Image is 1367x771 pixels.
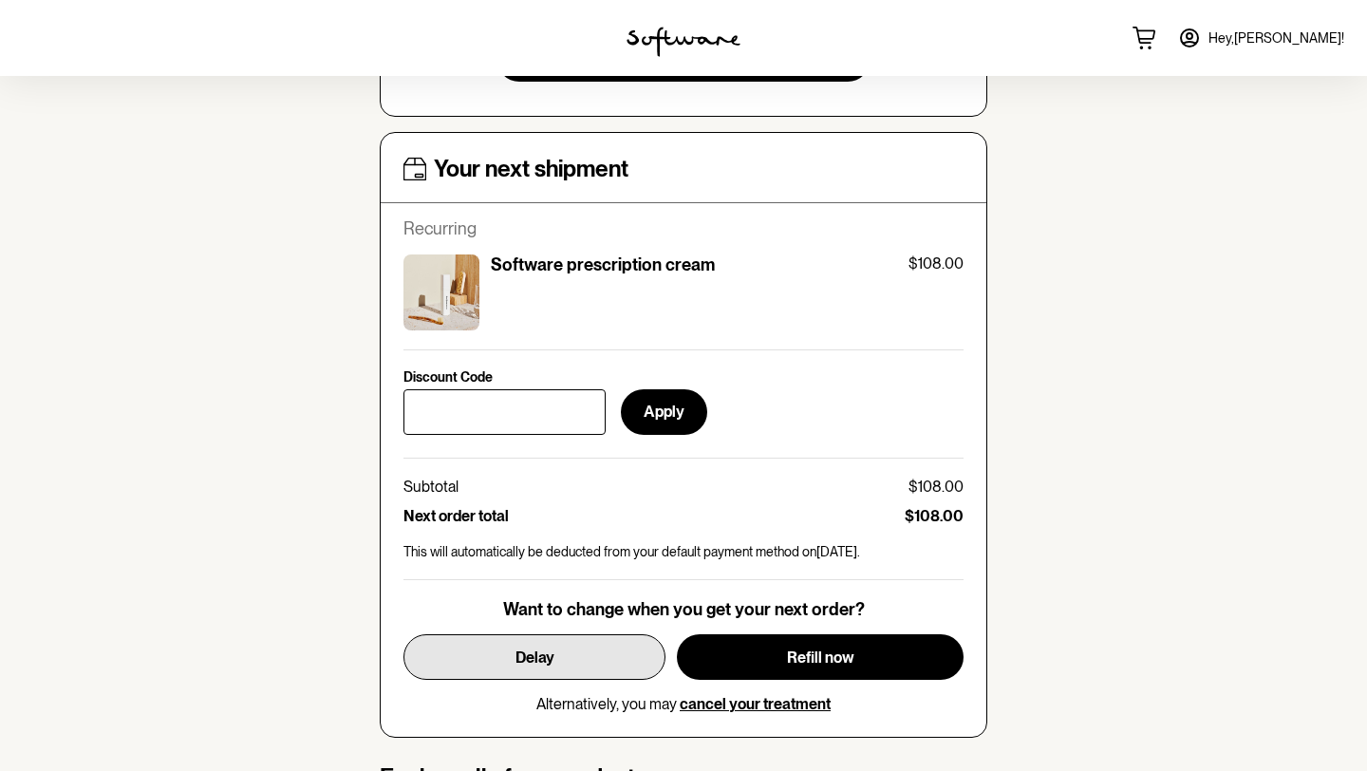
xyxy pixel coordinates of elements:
[503,599,865,620] p: Want to change when you get your next order?
[680,695,831,713] button: cancel your treatment
[403,218,964,239] p: Recurring
[403,544,964,560] p: This will automatically be deducted from your default payment method on [DATE] .
[403,369,493,385] p: Discount Code
[677,634,964,680] button: Refill now
[536,695,831,713] p: Alternatively, you may
[434,156,628,183] h4: Your next shipment
[627,27,740,57] img: software logo
[403,478,459,496] p: Subtotal
[621,389,707,435] button: Apply
[403,507,509,525] p: Next order total
[787,649,854,667] span: Refill now
[515,649,554,667] span: Delay
[905,507,964,525] p: $108.00
[908,254,964,273] p: $108.00
[491,254,715,275] p: Software prescription cream
[908,478,964,496] p: $108.00
[403,634,665,680] button: Delay
[403,254,479,330] img: ckrj6wta500023h5xcy0pra31.jpg
[1208,30,1344,47] span: Hey, [PERSON_NAME] !
[1167,15,1356,61] a: Hey,[PERSON_NAME]!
